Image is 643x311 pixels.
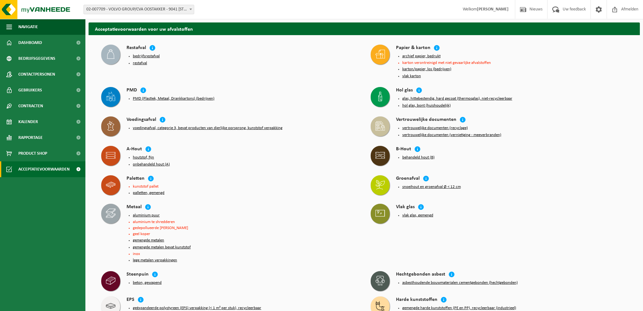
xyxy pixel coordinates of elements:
h4: Restafval [127,45,146,52]
button: gemengde metalen [133,238,164,243]
button: onbehandeld hout (A) [133,162,170,167]
button: asbesthoudende bouwmaterialen cementgebonden (hechtgebonden) [402,280,518,285]
span: 02-007709 - VOLVO GROUP/CVA OOSTAKKER - 9041 OOSTAKKER, SMALLEHEERWEG 31 [84,5,194,14]
h4: A-Hout [127,146,142,153]
h4: Paletten [127,175,145,183]
li: aluminium te shredderen [133,220,358,224]
button: geëxpandeerde polystyreen (EPS) verpakking (< 1 m² per stuk), recycleerbaar [133,306,261,311]
h4: Metaal [127,204,142,211]
button: behandeld hout (B) [402,155,435,160]
button: karton/papier, los (bedrijven) [402,67,451,72]
li: inox [133,252,358,256]
button: vlak karton [402,74,421,79]
span: Contracten [18,98,43,114]
h4: Harde kunststoffen [396,296,437,304]
h4: Hechtgebonden asbest [396,271,445,278]
li: geel koper [133,232,358,236]
button: hol glas, bont (huishoudelijk) [402,103,451,108]
h4: Voedingsafval [127,116,156,124]
button: snoeihout en groenafval Ø < 12 cm [402,184,461,190]
h4: Vertrouwelijke documenten [396,116,456,124]
li: kunststof pallet [133,184,358,189]
span: Product Shop [18,146,47,161]
h4: PMD [127,87,137,94]
button: restafval [133,61,147,66]
span: Dashboard [18,35,42,51]
span: Kalender [18,114,38,130]
button: PMD (Plastiek, Metaal, Drankkartons) (bedrijven) [133,96,214,101]
h2: Acceptatievoorwaarden voor uw afvalstoffen [89,22,640,35]
h4: Hol glas [396,87,413,94]
button: aluminium puur [133,213,160,218]
button: glas, hittebestendig, hard gecoat (thermosglas), niet-recycleerbaar [402,96,512,101]
li: gedepollueerde [PERSON_NAME] [133,226,358,230]
li: karton verontreinigd met niet gevaarlijke afvalstoffen [402,61,628,65]
button: archief papier, bedrukt [402,54,441,59]
button: vlak glas, gemengd [402,213,433,218]
button: gemengde metalen bevat kunststof [133,245,191,250]
button: vertrouwelijke documenten (recyclage) [402,126,468,131]
button: lege metalen verpakkingen [133,258,177,263]
button: voedingsafval, categorie 3, bevat producten van dierlijke oorsprong, kunststof verpakking [133,126,282,131]
span: Bedrijfsgegevens [18,51,55,66]
h4: Vlak glas [396,204,415,211]
button: vertrouwelijke documenten (vernietiging - meeverbranden) [402,133,501,138]
span: Contactpersonen [18,66,55,82]
h4: Papier & karton [396,45,430,52]
span: Rapportage [18,130,43,146]
span: Acceptatievoorwaarden [18,161,70,177]
span: Navigatie [18,19,38,35]
button: houtstof, fijn [133,155,154,160]
span: 02-007709 - VOLVO GROUP/CVA OOSTAKKER - 9041 OOSTAKKER, SMALLEHEERWEG 31 [83,5,194,14]
button: gemengde harde kunststoffen (PE en PP), recycleerbaar (industrieel) [402,306,516,311]
h4: Groenafval [396,175,420,183]
h4: B-Hout [396,146,411,153]
strong: [PERSON_NAME] [477,7,509,12]
button: beton, gewapend [133,280,162,285]
button: palletten, gemengd [133,190,164,196]
button: bedrijfsrestafval [133,54,160,59]
h4: Steenpuin [127,271,149,278]
h4: EPS [127,296,134,304]
span: Gebruikers [18,82,42,98]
